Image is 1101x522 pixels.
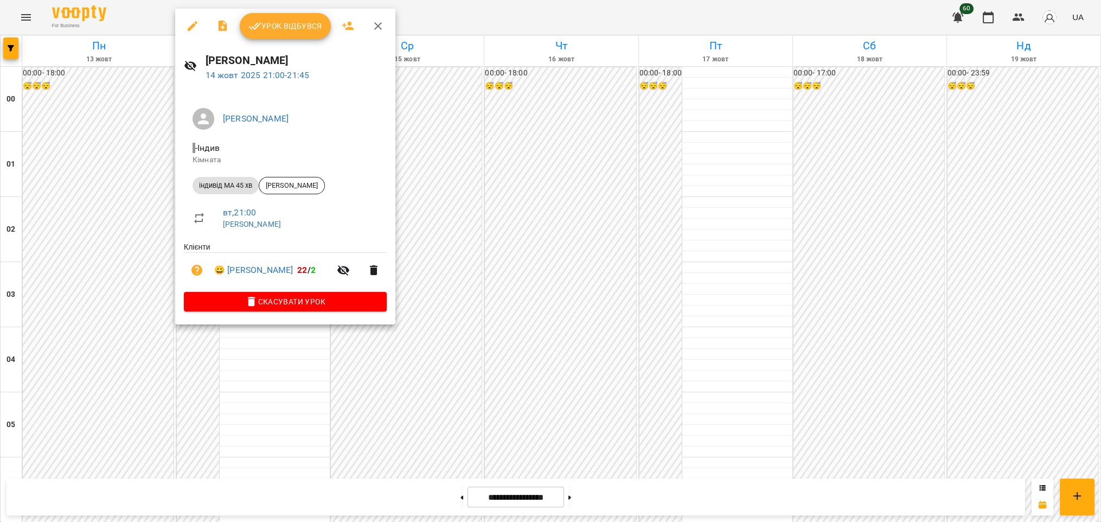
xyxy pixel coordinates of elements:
[193,143,222,153] span: - Індив
[297,265,316,275] b: /
[240,13,331,39] button: Урок відбувся
[259,177,325,194] div: [PERSON_NAME]
[184,292,387,311] button: Скасувати Урок
[259,181,324,190] span: [PERSON_NAME]
[214,264,293,277] a: 😀 [PERSON_NAME]
[248,20,322,33] span: Урок відбувся
[206,70,310,80] a: 14 жовт 2025 21:00-21:45
[193,155,378,165] p: Кімната
[223,207,256,218] a: вт , 21:00
[193,295,378,308] span: Скасувати Урок
[297,265,307,275] span: 22
[223,220,281,228] a: [PERSON_NAME]
[193,181,259,190] span: індивід МА 45 хв
[184,257,210,283] button: Візит ще не сплачено. Додати оплату?
[223,113,289,124] a: [PERSON_NAME]
[206,52,387,69] h6: [PERSON_NAME]
[184,241,387,292] ul: Клієнти
[311,265,316,275] span: 2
